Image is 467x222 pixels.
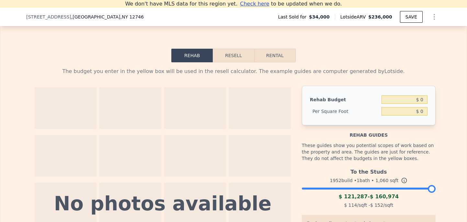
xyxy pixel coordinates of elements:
[368,14,392,19] span: $236,000
[309,14,330,20] span: $34,000
[428,10,441,23] button: Show Options
[54,194,272,213] div: No photos available
[302,138,436,166] div: These guides show you potential scopes of work based on the property and area. The guides are jus...
[302,201,436,210] div: /sqft - /sqft
[120,14,143,19] span: , NY 12746
[254,49,296,62] button: Rental
[171,49,213,62] button: Rehab
[310,105,379,117] div: Per Square Foot
[302,176,436,185] div: 1952 build • 1 bath • sqft
[278,14,309,20] span: Last Sold for
[213,49,254,62] button: Resell
[344,203,357,208] span: $ 114
[375,178,388,183] span: 1,060
[370,193,399,200] span: $ 160,974
[338,193,368,200] span: $ 121,287
[340,14,368,20] span: Lotside ARV
[302,125,436,138] div: Rehab guides
[302,193,436,201] div: -
[26,14,71,20] span: [STREET_ADDRESS]
[240,1,269,7] span: Check here
[400,11,423,23] button: SAVE
[370,203,383,208] span: $ 152
[71,14,144,20] span: , [GEOGRAPHIC_DATA]
[310,94,379,105] div: Rehab Budget
[31,68,436,75] div: The budget you enter in the yellow box will be used in the resell calculator. The example guides ...
[302,166,436,176] div: To the Studs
